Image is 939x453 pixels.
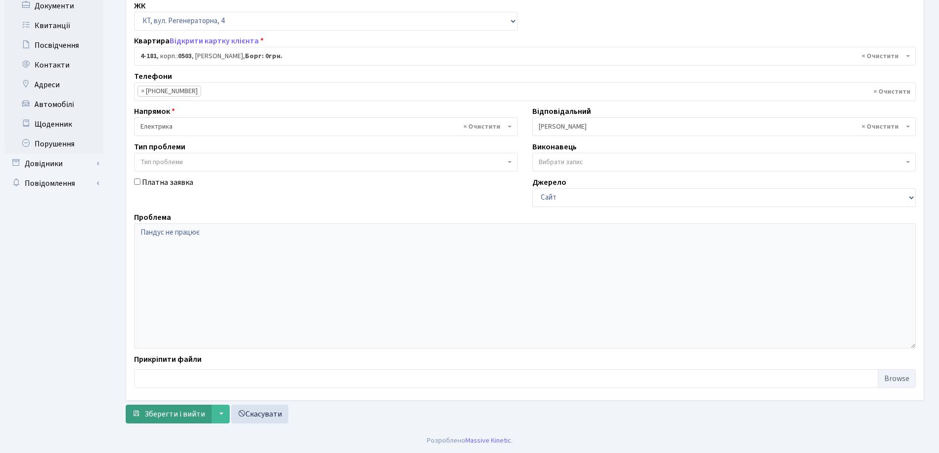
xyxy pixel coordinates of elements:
a: Повідомлення [5,174,104,193]
label: Напрямок [134,105,175,117]
label: Відповідальний [532,105,591,117]
span: Видалити всі елементи [463,122,500,132]
a: Адреси [5,75,104,95]
span: <b>4-181</b>, корп.: <b>0503</b>, Грищенко Юрій Васильович, <b>Борг: 0грн.</b> [140,51,904,61]
span: Видалити всі елементи [862,51,899,61]
label: Джерело [532,176,566,188]
span: Зберегти і вийти [144,409,205,419]
b: 0503 [178,51,192,61]
b: 4-181 [140,51,157,61]
span: Видалити всі елементи [862,122,899,132]
label: Прикріпити файли [134,353,202,365]
span: Електрика [140,122,505,132]
a: Щоденник [5,114,104,134]
a: Посвідчення [5,35,104,55]
a: Квитанції [5,16,104,35]
li: 063-273-53-01 [138,86,201,97]
label: Квартира [134,35,264,47]
label: Проблема [134,211,171,223]
label: Тип проблеми [134,141,185,153]
textarea: Пандус не працює [134,223,916,348]
span: Видалити всі елементи [873,87,910,97]
a: Massive Kinetic [465,435,511,446]
a: Порушення [5,134,104,154]
a: Довідники [5,154,104,174]
a: Контакти [5,55,104,75]
span: × [141,86,144,96]
label: Платна заявка [142,176,193,188]
label: Телефони [134,70,172,82]
span: Коровін О.Д. [539,122,904,132]
label: Виконавець [532,141,577,153]
span: Коровін О.Д. [532,117,916,136]
span: Вибрати запис [539,157,583,167]
a: Скасувати [231,405,288,423]
a: Автомобілі [5,95,104,114]
span: Електрика [134,117,518,136]
span: Тип проблеми [140,157,183,167]
div: Розроблено . [427,435,513,446]
button: Зберегти і вийти [126,405,211,423]
b: Борг: 0грн. [245,51,282,61]
span: <b>4-181</b>, корп.: <b>0503</b>, Грищенко Юрій Васильович, <b>Борг: 0грн.</b> [134,47,916,66]
a: Відкрити картку клієнта [170,35,259,46]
